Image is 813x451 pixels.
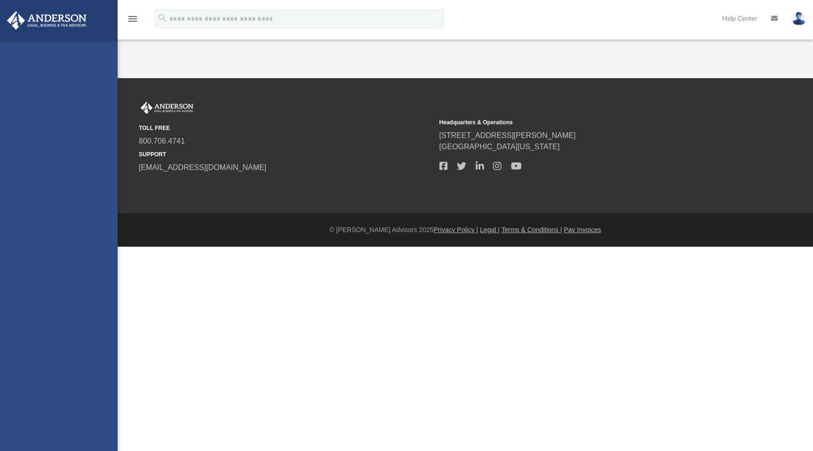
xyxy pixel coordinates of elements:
[157,13,167,23] i: search
[118,225,813,235] div: © [PERSON_NAME] Advisors 2025
[502,226,562,234] a: Terms & Conditions |
[139,102,195,114] img: Anderson Advisors Platinum Portal
[127,18,138,24] a: menu
[127,13,138,24] i: menu
[139,163,266,171] a: [EMAIL_ADDRESS][DOMAIN_NAME]
[439,131,576,139] a: [STREET_ADDRESS][PERSON_NAME]
[564,226,601,234] a: Pay Invoices
[439,118,733,127] small: Headquarters & Operations
[434,226,478,234] a: Privacy Policy |
[792,12,806,25] img: User Pic
[139,137,185,145] a: 800.706.4741
[139,150,433,159] small: SUPPORT
[139,124,433,132] small: TOLL FREE
[480,226,500,234] a: Legal |
[4,11,89,30] img: Anderson Advisors Platinum Portal
[439,143,560,151] a: [GEOGRAPHIC_DATA][US_STATE]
